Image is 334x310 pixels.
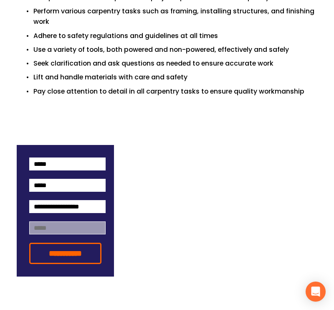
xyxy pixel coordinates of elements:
[33,30,317,41] p: Adhere to safety regulations and guidelines at all times
[33,6,317,27] p: Perform various carpentry tasks such as framing, installing structures, and finishing work
[33,44,317,55] p: Use a variety of tools, both powered and non-powered, effectively and safely
[33,58,317,69] p: Seek clarification and ask questions as needed to ensure accurate work
[33,86,317,97] p: Pay close attention to detail in all carpentry tasks to ensure quality workmanship
[33,72,317,82] p: Lift and handle materials with care and safety
[306,282,326,302] div: Open Intercom Messenger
